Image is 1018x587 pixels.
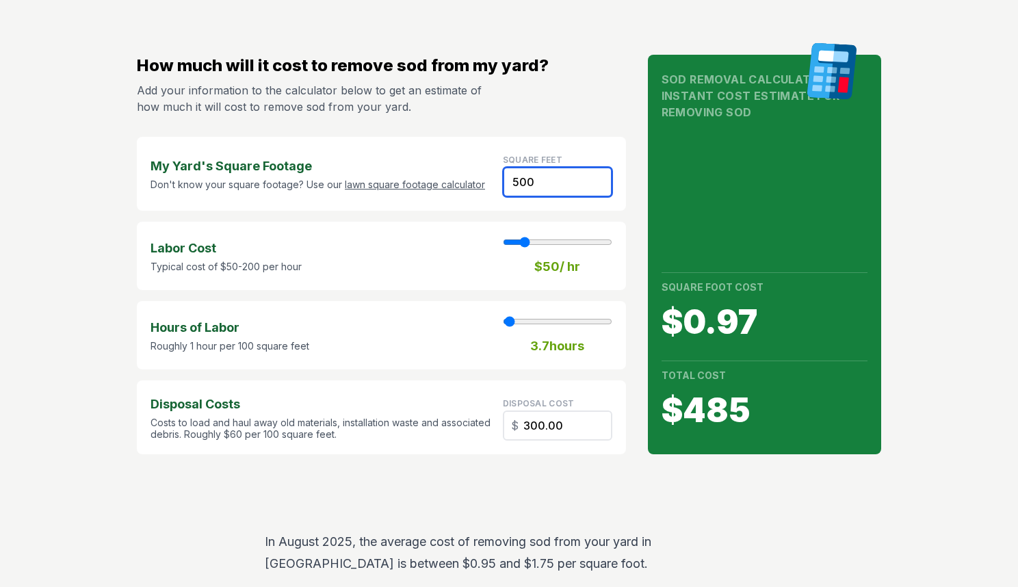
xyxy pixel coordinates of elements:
[151,340,309,352] p: Roughly 1 hour per 100 square feet
[151,239,302,258] strong: Labor Cost
[503,155,562,165] label: Square Feet
[511,417,519,434] span: $
[534,257,580,276] strong: $ 50 / hr
[345,179,485,190] a: lawn square footage calculator
[151,157,485,176] strong: My Yard's Square Footage
[151,179,485,191] p: Don't know your square footage? Use our
[530,337,584,356] strong: 3.7 hours
[137,82,487,115] p: Add your information to the calculator below to get an estimate of how much it will cost to remov...
[662,281,763,293] strong: Square Foot Cost
[265,531,754,575] p: In August 2025 , the average cost of removing sod from your yard in [GEOGRAPHIC_DATA] is between ...
[151,417,492,441] p: Costs to load and haul away old materials, installation waste and associated debris. Roughly $60 ...
[662,71,867,120] h1: Sod Removal Calculator Instant Cost Estimate for Removing Sod
[503,167,612,197] input: Square Feet
[662,394,867,427] span: $ 485
[137,55,626,77] h2: How much will it cost to remove sod from my yard?
[662,369,726,381] strong: Total Cost
[151,395,492,414] strong: Disposal Costs
[503,398,575,408] label: disposal cost
[151,261,302,273] p: Typical cost of $50-200 per hour
[151,318,309,337] strong: Hours of Labor
[503,410,612,441] input: Square Feet
[662,306,867,339] span: $ 0.97
[802,42,862,100] img: calculator graphic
